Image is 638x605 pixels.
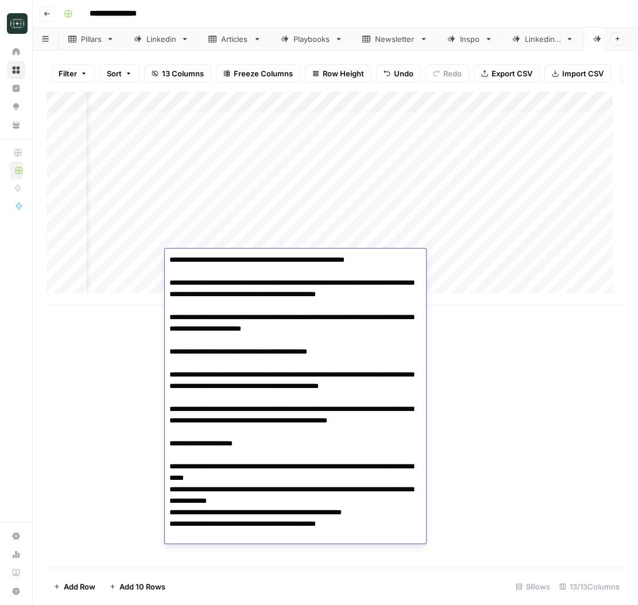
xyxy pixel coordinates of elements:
a: Pillars [59,28,124,51]
button: Help + Support [7,582,25,600]
a: Settings [7,527,25,545]
span: Row Height [323,68,364,79]
button: Export CSV [474,64,540,83]
div: Linkedin [146,33,176,45]
span: Add 10 Rows [119,581,165,592]
button: Row Height [305,64,372,83]
span: Add Row [64,581,95,592]
button: 13 Columns [144,64,211,83]
a: Your Data [7,116,25,134]
span: Freeze Columns [234,68,293,79]
div: Articles [221,33,249,45]
button: Workspace: Catalyst [7,9,25,38]
a: Browse [7,61,25,79]
span: Redo [443,68,462,79]
a: Playbooks [271,28,353,51]
div: 9 Rows [511,577,555,596]
span: Import CSV [562,68,604,79]
a: Linkedin 2 [502,28,583,51]
span: Filter [59,68,77,79]
a: Newsletter [353,28,438,51]
a: Inspo [438,28,502,51]
a: Insights [7,79,25,98]
div: Playbooks [293,33,330,45]
button: Sort [99,64,140,83]
div: Linkedin 2 [525,33,561,45]
button: Import CSV [544,64,611,83]
a: Articles [199,28,271,51]
button: Add Row [47,577,102,596]
button: Undo [376,64,421,83]
span: Undo [394,68,413,79]
div: Newsletter [375,33,415,45]
button: Redo [426,64,469,83]
a: Linkedin [124,28,199,51]
div: Inspo [460,33,480,45]
button: Freeze Columns [216,64,300,83]
span: 13 Columns [162,68,204,79]
button: Add 10 Rows [102,577,172,596]
div: 13/13 Columns [555,577,624,596]
button: Filter [51,64,95,83]
span: Sort [107,68,122,79]
span: Export CSV [492,68,532,79]
a: Opportunities [7,98,25,116]
img: Catalyst Logo [7,13,28,34]
div: Pillars [81,33,102,45]
a: Home [7,42,25,61]
a: Usage [7,545,25,564]
a: Learning Hub [7,564,25,582]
